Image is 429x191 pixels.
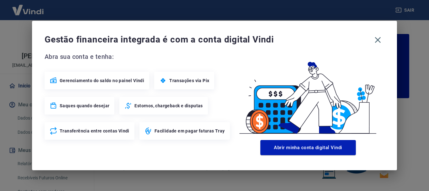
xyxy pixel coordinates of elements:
button: Abrir minha conta digital Vindi [260,140,356,155]
span: Facilidade em pagar faturas Tray [155,128,225,134]
span: Estornos, chargeback e disputas [134,103,203,109]
span: Gestão financeira integrada é com a conta digital Vindi [45,33,371,46]
span: Abra sua conta e tenha: [45,52,232,62]
span: Transferência entre contas Vindi [60,128,129,134]
span: Gerenciamento do saldo no painel Vindi [60,77,144,84]
img: Good Billing [232,52,384,138]
span: Saques quando desejar [60,103,109,109]
span: Transações via Pix [169,77,209,84]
